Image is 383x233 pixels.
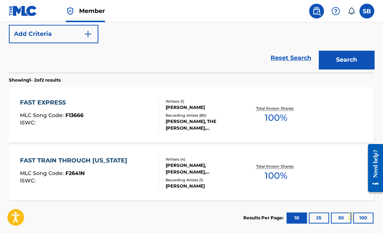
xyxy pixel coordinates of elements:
p: Total Known Shares: [256,164,295,169]
iframe: Resource Center [362,137,383,198]
span: MLC Song Code : [20,170,65,177]
span: 100 % [264,169,287,182]
span: ISWC : [20,119,37,126]
span: 100 % [264,111,287,124]
iframe: Chat Widget [346,198,383,233]
img: help [331,7,340,16]
div: Notifications [348,7,355,15]
button: Add Criteria [9,25,98,43]
div: FAST TRAIN THROUGH [US_STATE] [20,156,131,165]
a: Public Search [309,4,324,18]
div: Writers ( 1 ) [166,99,245,104]
div: Recording Artists ( 1 ) [166,177,245,183]
p: Showing 1 - 2 of 2 results [9,77,61,83]
p: Total Known Shares: [256,106,295,111]
img: MLC Logo [9,6,37,16]
div: User Menu [359,4,374,18]
span: F2641N [65,170,85,177]
button: 25 [309,212,329,223]
span: Member [79,7,105,15]
div: FAST EXPRESS [20,98,84,107]
button: 50 [331,212,351,223]
div: [PERSON_NAME], [PERSON_NAME], [PERSON_NAME], [PERSON_NAME] [166,162,245,175]
a: FAST TRAIN THROUGH [US_STATE]MLC Song Code:F2641NISWC:Writers (4)[PERSON_NAME], [PERSON_NAME], [P... [9,145,374,201]
div: Drag [348,205,353,227]
p: Results Per Page: [243,215,285,221]
img: search [312,7,321,16]
div: [PERSON_NAME], THE [PERSON_NAME], [PERSON_NAME], THE [PERSON_NAME], [PERSON_NAME] [166,118,245,131]
button: Search [319,51,374,69]
div: [PERSON_NAME] [166,104,245,111]
img: Top Rightsholder [66,7,75,16]
a: FAST EXPRESSMLC Song Code:F13666ISWC:Writers (1)[PERSON_NAME]Recording Artists (80)[PERSON_NAME],... [9,87,374,143]
div: [PERSON_NAME] [166,183,245,189]
div: Writers ( 4 ) [166,157,245,162]
span: F13666 [65,112,84,119]
a: Reset Search [267,50,315,66]
span: MLC Song Code : [20,112,65,119]
img: 9d2ae6d4665cec9f34b9.svg [84,30,92,38]
div: Help [328,4,343,18]
span: ISWC : [20,177,37,184]
div: Recording Artists ( 80 ) [166,113,245,118]
button: 10 [287,212,307,223]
